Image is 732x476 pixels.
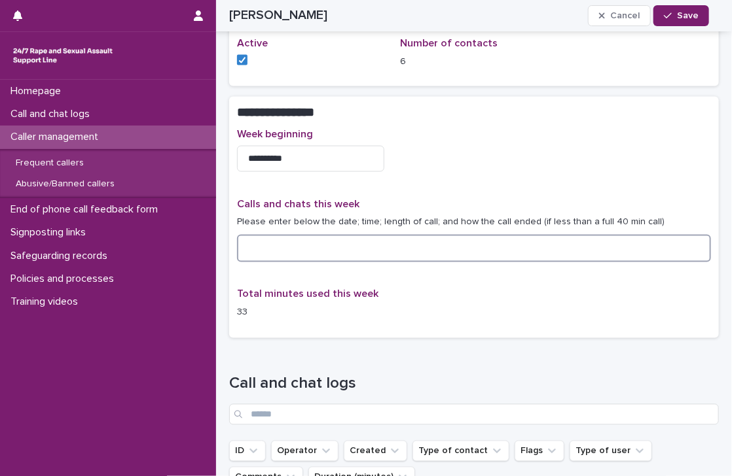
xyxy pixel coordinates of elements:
button: ID [229,441,266,462]
p: Homepage [5,85,71,97]
p: Training videos [5,296,88,308]
button: Type of contact [412,441,509,462]
button: Flags [515,441,564,462]
button: Created [344,441,407,462]
p: Caller management [5,131,109,143]
p: Safeguarding records [5,250,118,262]
p: Abusive/Banned callers [5,178,125,190]
img: rhQMoQhaT3yELyF149Cw [10,42,115,69]
button: Cancel [588,5,651,26]
p: Frequent callers [5,158,94,169]
p: Policies and processes [5,273,124,285]
p: 33 [237,306,384,320]
span: Save [677,11,699,20]
button: Operator [271,441,339,462]
span: Number of contacts [400,38,498,48]
button: Type of user [570,441,652,462]
span: Total minutes used this week [237,289,378,299]
p: Call and chat logs [5,108,100,120]
p: Signposting links [5,226,96,239]
h2: [PERSON_NAME] [229,8,327,23]
span: Active [237,38,268,48]
button: Save [653,5,709,26]
h1: Call and chat logs [229,375,719,394]
p: Please enter below the date; time; length of call; and how the call ended (if less than a full 40... [237,216,711,229]
span: Week beginning [237,129,313,139]
span: Calls and chats this week [237,199,359,209]
input: Search [229,404,719,425]
span: Cancel [610,11,640,20]
p: End of phone call feedback form [5,203,168,216]
p: 6 [400,55,547,69]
